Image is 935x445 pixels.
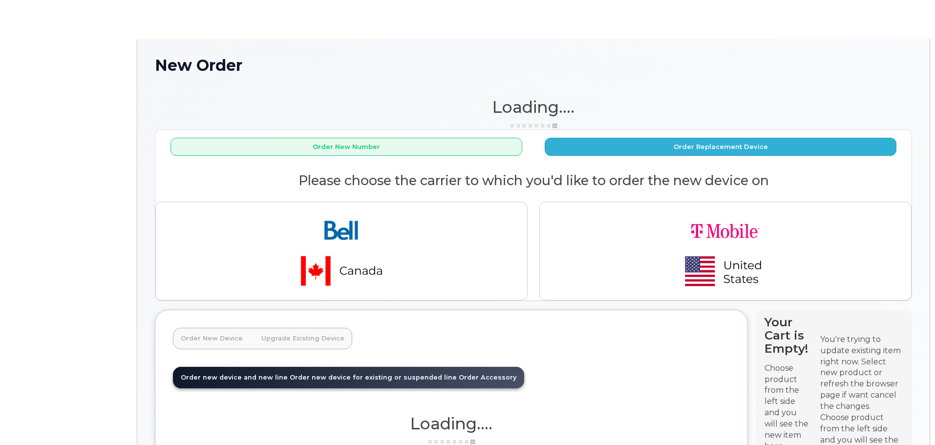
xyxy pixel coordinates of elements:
a: Upgrade Existing Device [254,328,352,349]
div: You're trying to update existing item right now. Select new product or refresh the browser page i... [820,334,903,412]
button: Order New Number [170,138,522,156]
button: Order Replacement Device [545,138,896,156]
img: t-mobile-78392d334a420d5b7f0e63d4fa81f6287a21d394dc80d677554bb55bbab1186f.png [657,210,794,292]
h2: Please choose the carrier to which you'd like to order the new device on [155,173,912,188]
h1: New Order [155,57,912,74]
h1: Loading.... [155,98,912,116]
h4: Your Cart is Empty! [765,316,811,355]
a: Order New Device [173,328,251,349]
img: ajax-loader-3a6953c30dc77f0bf724df975f13086db4f4c1262e45940f03d1251963f1bf2e.gif [509,122,558,129]
span: Order new device and new line [181,374,288,381]
span: Order Accessory [459,374,516,381]
span: Order new device for existing or suspended line [290,374,457,381]
h1: Loading.... [173,415,730,432]
img: bell-18aeeabaf521bd2b78f928a02ee3b89e57356879d39bd386a17a7cccf8069aed.png [273,210,410,292]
